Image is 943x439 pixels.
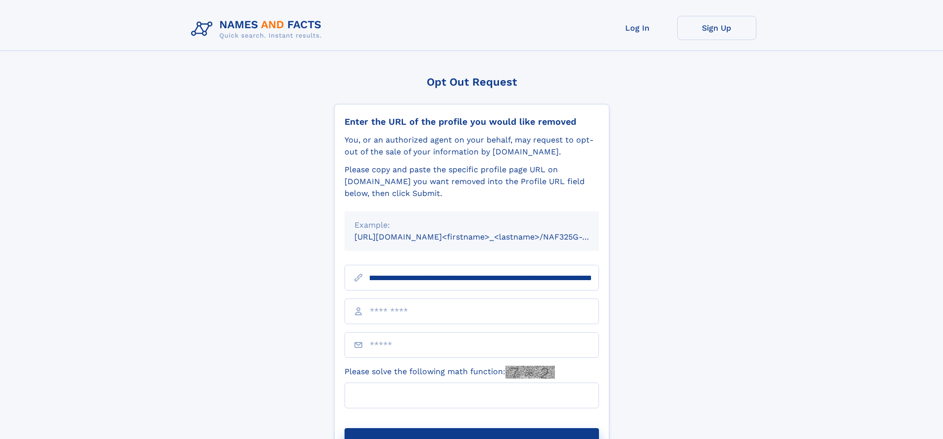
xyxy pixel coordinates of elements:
[345,164,599,199] div: Please copy and paste the specific profile page URL on [DOMAIN_NAME] you want removed into the Pr...
[677,16,756,40] a: Sign Up
[598,16,677,40] a: Log In
[345,366,555,379] label: Please solve the following math function:
[187,16,330,43] img: Logo Names and Facts
[345,116,599,127] div: Enter the URL of the profile you would like removed
[354,219,589,231] div: Example:
[354,232,618,242] small: [URL][DOMAIN_NAME]<firstname>_<lastname>/NAF325G-xxxxxxxx
[334,76,609,88] div: Opt Out Request
[345,134,599,158] div: You, or an authorized agent on your behalf, may request to opt-out of the sale of your informatio...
